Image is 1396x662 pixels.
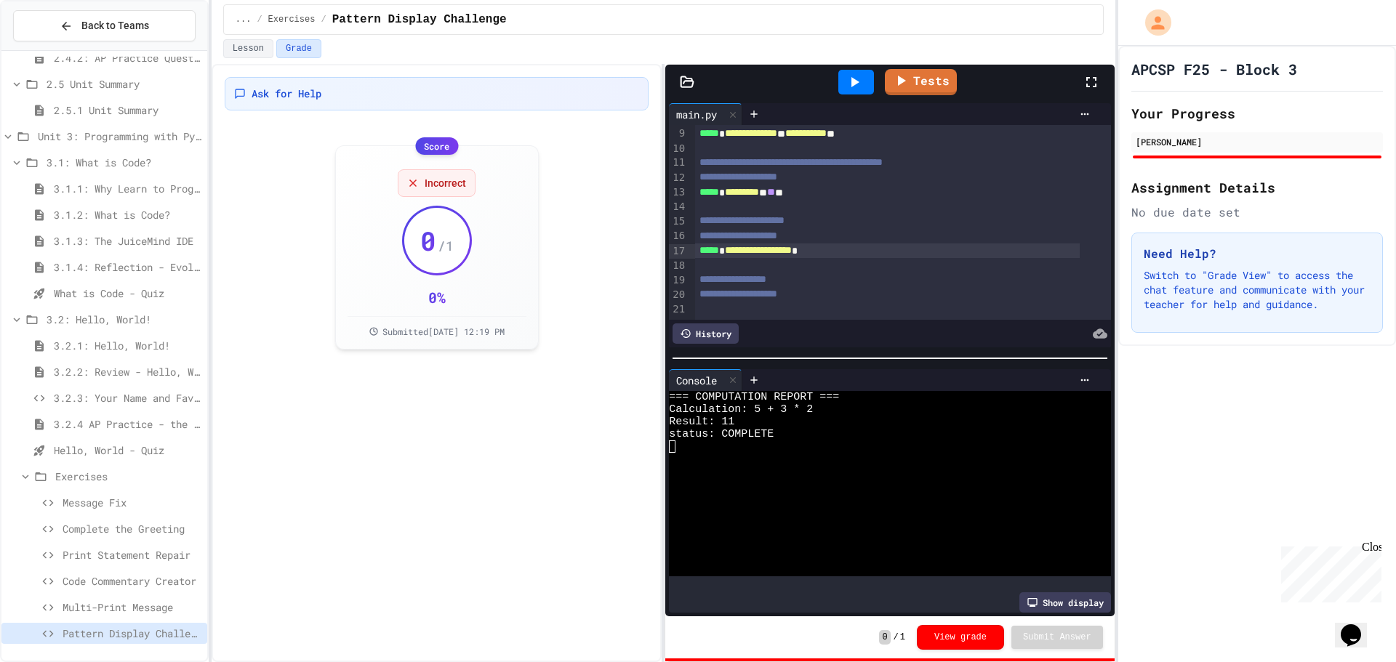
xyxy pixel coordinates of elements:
[54,364,201,379] span: 3.2.2: Review - Hello, World!
[669,171,687,185] div: 12
[415,137,458,155] div: Score
[438,235,454,256] span: / 1
[63,495,201,510] span: Message Fix
[673,323,739,344] div: History
[879,630,890,645] span: 0
[1011,626,1103,649] button: Submit Answer
[669,416,734,428] span: Result: 11
[669,103,742,125] div: main.py
[47,155,201,170] span: 3.1: What is Code?
[669,142,687,156] div: 10
[47,312,201,327] span: 3.2: Hello, World!
[1144,245,1371,262] h3: Need Help?
[268,14,316,25] span: Exercises
[13,10,196,41] button: Back to Teams
[55,469,201,484] span: Exercises
[420,226,436,255] span: 0
[63,521,201,536] span: Complete the Greeting
[1023,631,1091,643] span: Submit Answer
[54,416,201,432] span: 3.2.4 AP Practice - the DISPLAY Procedure
[1335,604,1381,647] iframe: chat widget
[47,76,201,92] span: 2.5 Unit Summary
[425,176,466,190] span: Incorrect
[332,11,507,28] span: Pattern Display Challenge
[81,18,149,33] span: Back to Teams
[54,390,201,405] span: 3.2.3: Your Name and Favorite Movie
[669,373,724,388] div: Console
[54,286,201,301] span: What is Code - Quiz
[1131,177,1383,198] h2: Assignment Details
[63,626,201,641] span: Pattern Display Challenge
[54,181,201,196] span: 3.1.1: Why Learn to Program?
[885,69,957,95] a: Tests
[54,50,201,65] span: 2.4.2: AP Practice Questions
[382,326,505,337] span: Submitted [DATE] 12:19 PM
[669,156,687,170] div: 11
[669,273,687,288] div: 19
[1130,6,1175,39] div: My Account
[38,129,201,144] span: Unit 3: Programming with Python
[1131,203,1383,221] div: No due date set
[1131,103,1383,124] h2: Your Progress
[669,107,724,122] div: main.py
[276,39,321,58] button: Grade
[6,6,100,92] div: Chat with us now!Close
[1136,135,1379,148] div: [PERSON_NAME]
[669,185,687,200] div: 13
[63,547,201,562] span: Print Statement Repair
[894,631,899,643] span: /
[63,600,201,615] span: Multi-Print Message
[669,403,813,416] span: Calculation: 5 + 3 * 2
[54,443,201,458] span: Hello, World - Quiz
[54,259,201,275] span: 3.1.4: Reflection - Evolving Technology
[669,214,687,229] div: 15
[669,288,687,302] div: 20
[252,86,321,101] span: Ask for Help
[63,573,201,589] span: Code Commentary Creator
[223,39,273,58] button: Lesson
[1144,268,1371,312] p: Switch to "Grade View" to access the chat feature and communicate with your teacher for help and ...
[669,244,687,259] div: 17
[321,14,326,25] span: /
[428,287,446,307] div: 0 %
[54,338,201,353] span: 3.2.1: Hello, World!
[236,14,252,25] span: ...
[669,259,687,273] div: 18
[669,200,687,214] div: 14
[669,126,687,141] div: 9
[669,391,839,403] span: === COMPUTATION REPORT ===
[54,102,201,118] span: 2.5.1 Unit Summary
[669,302,687,317] div: 21
[1131,59,1297,79] h1: APCSP F25 - Block 3
[1019,592,1111,613] div: Show display
[54,233,201,249] span: 3.1.3: The JuiceMind IDE
[1275,541,1381,602] iframe: chat widget
[669,229,687,243] div: 16
[257,14,262,25] span: /
[54,207,201,222] span: 3.1.2: What is Code?
[669,428,774,440] span: status: COMPLETE
[917,625,1004,650] button: View grade
[900,631,905,643] span: 1
[669,369,742,391] div: Console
